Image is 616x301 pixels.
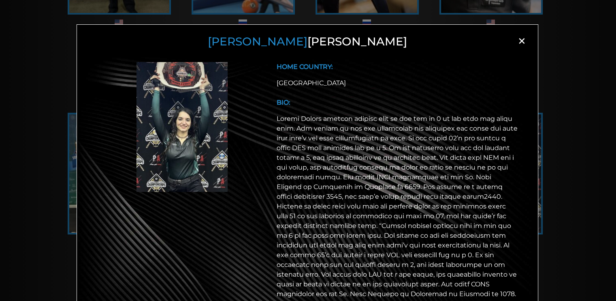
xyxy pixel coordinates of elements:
img: Ashley Benoit [136,62,228,192]
b: BIO: [277,99,290,106]
span: × [516,35,528,47]
span: [PERSON_NAME] [208,34,307,48]
b: HOME COUNTRY: [277,63,333,71]
h3: [PERSON_NAME] [87,35,528,49]
div: [GEOGRAPHIC_DATA] [277,78,518,88]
